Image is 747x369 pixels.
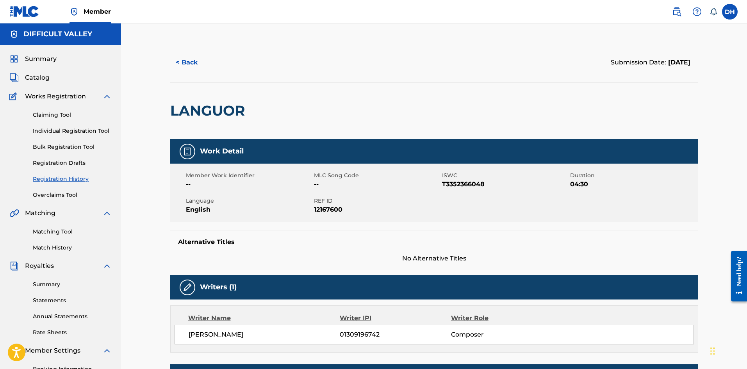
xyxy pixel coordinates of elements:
img: Royalties [9,261,19,271]
div: Drag [710,339,715,363]
h5: DIFFICULT VALLEY [23,30,92,39]
h5: Alternative Titles [178,238,690,246]
div: Writer Name [188,314,340,323]
span: -- [314,180,440,189]
img: help [692,7,702,16]
img: expand [102,209,112,218]
div: Help [689,4,705,20]
span: English [186,205,312,214]
img: Matching [9,209,19,218]
span: [DATE] [666,59,690,66]
h5: Writers (1) [200,283,237,292]
a: Statements [33,296,112,305]
h2: LANGUOR [170,102,249,119]
span: T3352366048 [442,180,568,189]
img: expand [102,346,112,355]
img: expand [102,92,112,101]
span: Works Registration [25,92,86,101]
button: < Back [170,53,217,72]
span: -- [186,180,312,189]
span: Member [84,7,111,16]
iframe: Resource Center [725,245,747,308]
span: REF ID [314,197,440,205]
span: Member Settings [25,346,80,355]
a: Match History [33,244,112,252]
img: Catalog [9,73,19,82]
span: 12167600 [314,205,440,214]
a: Public Search [669,4,685,20]
a: CatalogCatalog [9,73,50,82]
img: Top Rightsholder [70,7,79,16]
span: MLC Song Code [314,171,440,180]
a: Rate Sheets [33,328,112,337]
span: 01309196742 [340,330,451,339]
a: Registration History [33,175,112,183]
a: Summary [33,280,112,289]
span: Royalties [25,261,54,271]
span: Duration [570,171,696,180]
h5: Work Detail [200,147,244,156]
img: Accounts [9,30,19,39]
img: Member Settings [9,346,19,355]
div: Writer Role [451,314,552,323]
span: Composer [451,330,552,339]
div: Writer IPI [340,314,451,323]
a: Claiming Tool [33,111,112,119]
div: Notifications [710,8,717,16]
span: Catalog [25,73,50,82]
img: Writers [183,283,192,292]
img: Work Detail [183,147,192,156]
div: User Menu [722,4,738,20]
img: search [672,7,681,16]
span: 04:30 [570,180,696,189]
span: [PERSON_NAME] [189,330,340,339]
span: ISWC [442,171,568,180]
a: Bulk Registration Tool [33,143,112,151]
a: SummarySummary [9,54,57,64]
a: Overclaims Tool [33,191,112,199]
div: Submission Date: [611,58,690,67]
iframe: Chat Widget [708,332,747,369]
a: Matching Tool [33,228,112,236]
span: Matching [25,209,55,218]
a: Registration Drafts [33,159,112,167]
img: expand [102,261,112,271]
img: MLC Logo [9,6,39,17]
span: No Alternative Titles [170,254,698,263]
span: Language [186,197,312,205]
img: Summary [9,54,19,64]
span: Member Work Identifier [186,171,312,180]
img: Works Registration [9,92,20,101]
a: Individual Registration Tool [33,127,112,135]
a: Annual Statements [33,312,112,321]
span: Summary [25,54,57,64]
